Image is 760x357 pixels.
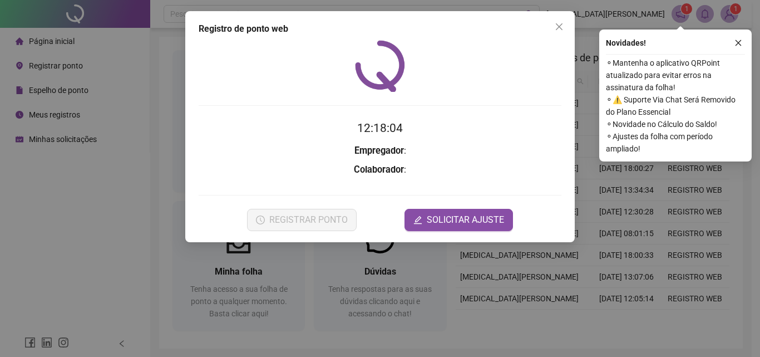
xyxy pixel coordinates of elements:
strong: Colaborador [354,164,404,175]
span: ⚬ Mantenha o aplicativo QRPoint atualizado para evitar erros na assinatura da folha! [606,57,745,94]
span: close [555,22,564,31]
button: Close [550,18,568,36]
div: Registro de ponto web [199,22,561,36]
h3: : [199,163,561,177]
span: ⚬ ⚠️ Suporte Via Chat Será Removido do Plano Essencial [606,94,745,118]
img: QRPoint [355,40,405,92]
span: SOLICITAR AJUSTE [427,213,504,227]
span: ⚬ Novidade no Cálculo do Saldo! [606,118,745,130]
span: close [734,39,742,47]
span: Novidades ! [606,37,646,49]
h3: : [199,144,561,158]
button: REGISTRAR PONTO [247,209,357,231]
span: edit [413,216,422,224]
strong: Empregador [354,145,404,156]
time: 12:18:04 [357,121,403,135]
span: ⚬ Ajustes da folha com período ampliado! [606,130,745,155]
button: editSOLICITAR AJUSTE [404,209,513,231]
